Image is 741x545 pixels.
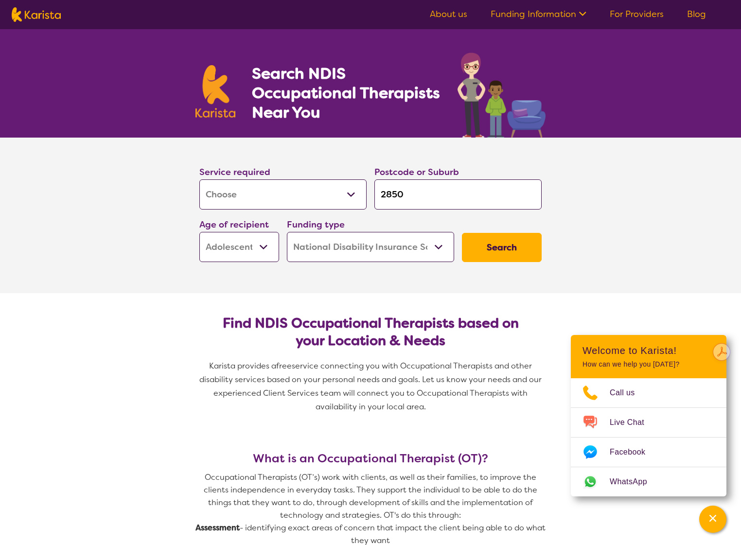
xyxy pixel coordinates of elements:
[374,179,542,210] input: Type
[610,475,659,489] span: WhatsApp
[195,452,546,465] h3: What is an Occupational Therapist (OT)?
[195,471,546,522] p: Occupational Therapists (OT’s) work with clients, as well as their families, to improve the clien...
[610,8,664,20] a: For Providers
[252,64,441,122] h1: Search NDIS Occupational Therapists Near You
[610,415,656,430] span: Live Chat
[571,335,726,496] div: Channel Menu
[462,233,542,262] button: Search
[276,361,292,371] span: free
[209,361,276,371] span: Karista provides a
[199,166,270,178] label: Service required
[571,378,726,496] ul: Choose channel
[199,361,544,412] span: service connecting you with Occupational Therapists and other disability services based on your p...
[199,219,269,230] label: Age of recipient
[12,7,61,22] img: Karista logo
[610,445,657,459] span: Facebook
[699,506,726,533] button: Channel Menu
[207,315,534,350] h2: Find NDIS Occupational Therapists based on your Location & Needs
[687,8,706,20] a: Blog
[458,53,546,138] img: occupational-therapy
[491,8,586,20] a: Funding Information
[195,65,235,118] img: Karista logo
[195,523,240,533] strong: Assessment
[582,345,715,356] h2: Welcome to Karista!
[430,8,467,20] a: About us
[582,360,715,369] p: How can we help you [DATE]?
[610,386,647,400] span: Call us
[374,166,459,178] label: Postcode or Suburb
[287,219,345,230] label: Funding type
[571,467,726,496] a: Web link opens in a new tab.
